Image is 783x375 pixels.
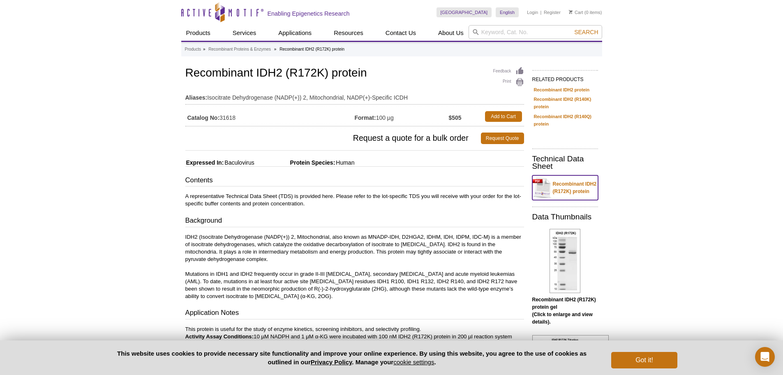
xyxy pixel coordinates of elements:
[228,25,261,41] a: Services
[256,159,335,166] span: Protein Species:
[311,359,352,366] a: Privacy Policy
[208,46,271,53] a: Recombinant Proteins & Enzymes
[268,10,350,17] h2: Enabling Epigenetics Research
[279,47,344,51] li: Recombinant IDH2 (R172K) protein
[550,229,580,293] img: Recombinant IDH2 (R172K) protein gel
[534,113,596,128] a: Recombinant IDH2 (R140Q) protein
[185,89,524,102] td: Isocitrate Dehydrogenase (NADP(+)) 2, Mitochondrial, NADP(+)-Specific ICDH
[185,193,524,207] p: A representative Technical Data Sheet (TDS) is provided here. Please refer to the lot-specific TD...
[527,9,538,15] a: Login
[540,7,542,17] li: |
[532,155,598,170] h2: Technical Data Sheet
[532,213,598,221] h2: Data Thumbnails
[185,216,524,227] h3: Background
[437,7,492,17] a: [GEOGRAPHIC_DATA]
[469,25,602,39] input: Keyword, Cat. No.
[534,86,590,93] a: Recombinant IDH2 protein
[493,78,524,87] a: Print
[569,7,602,17] li: (0 items)
[185,333,254,340] b: Activity Assay Conditions:
[611,352,677,368] button: Got it!
[481,133,524,144] a: Request Quote
[185,109,355,124] td: 31618
[485,111,522,122] a: Add to Cart
[329,25,368,41] a: Resources
[185,326,524,355] p: This protein is useful for the study of enzyme kinetics, screening inhibitors, and selectivity pr...
[572,28,601,36] button: Search
[185,159,224,166] span: Expressed In:
[185,67,524,81] h1: Recombinant IDH2 (R172K) protein
[393,359,434,366] button: cookie settings
[755,347,775,367] div: Open Intercom Messenger
[185,233,524,300] p: IDH2 (Isocitrate Dehydrogenase (NADP(+)) 2, Mitochondrial, also known as MNADP-IDH, D2HGA2, IDHM,...
[493,67,524,76] a: Feedback
[185,308,524,319] h3: Application Notes
[433,25,469,41] a: About Us
[532,70,598,85] h2: RELATED PRODUCTS
[203,47,206,51] li: »
[544,9,561,15] a: Register
[574,29,598,35] span: Search
[224,159,254,166] span: Baculovirus
[532,297,596,325] b: Recombinant IDH2 (R172K) protein gel (Click to enlarge and view details).
[273,25,316,41] a: Applications
[569,9,583,15] a: Cart
[496,7,519,17] a: English
[534,95,596,110] a: Recombinant IDH2 (R140K) protein
[185,133,481,144] span: Request a quote for a bulk order
[185,175,524,187] h3: Contents
[106,349,598,366] p: This website uses cookies to provide necessary site functionality and improve your online experie...
[187,114,220,121] strong: Catalog No:
[274,47,277,51] li: »
[381,25,421,41] a: Contact Us
[185,94,208,101] strong: Aliases:
[355,109,449,124] td: 100 µg
[448,114,461,121] strong: $505
[532,175,598,200] a: Recombinant IDH2 (R172K) protein
[335,159,354,166] span: Human
[185,46,201,53] a: Products
[355,114,376,121] strong: Format:
[569,10,573,14] img: Your Cart
[181,25,215,41] a: Products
